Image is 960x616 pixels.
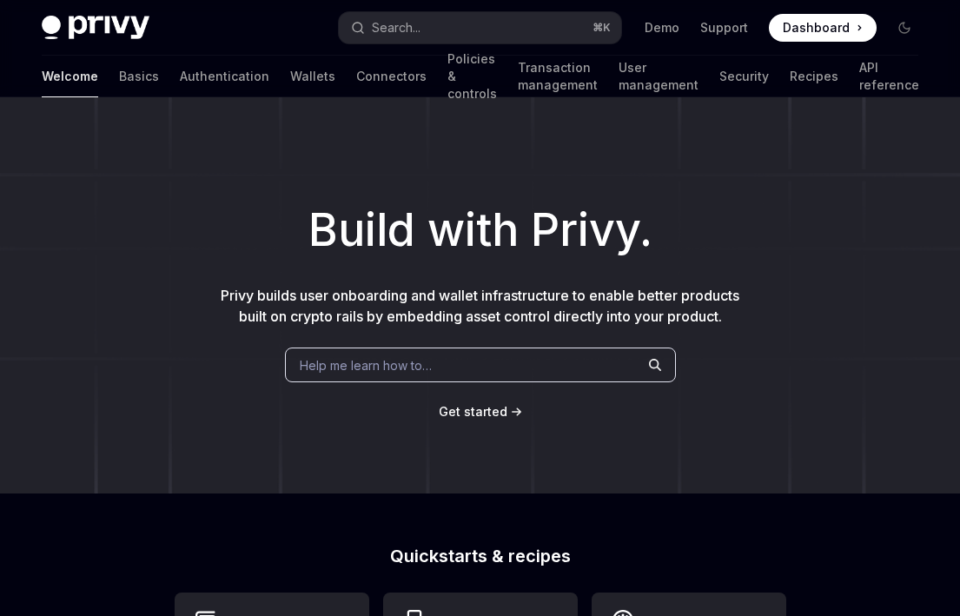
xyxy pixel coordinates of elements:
a: Recipes [790,56,838,97]
span: Help me learn how to… [300,356,432,374]
span: Privy builds user onboarding and wallet infrastructure to enable better products built on crypto ... [221,287,739,325]
h1: Build with Privy. [28,196,932,264]
a: Get started [439,403,507,421]
span: ⌘ K [593,21,611,35]
a: Wallets [290,56,335,97]
button: Search...⌘K [339,12,622,43]
img: dark logo [42,16,149,40]
span: Get started [439,404,507,419]
div: Search... [372,17,420,38]
a: Basics [119,56,159,97]
a: Demo [645,19,679,36]
a: Dashboard [769,14,877,42]
button: Toggle dark mode [890,14,918,42]
a: Welcome [42,56,98,97]
a: Connectors [356,56,427,97]
a: Support [700,19,748,36]
a: Transaction management [518,56,598,97]
h2: Quickstarts & recipes [175,547,786,565]
a: Security [719,56,769,97]
a: User management [619,56,698,97]
a: Authentication [180,56,269,97]
span: Dashboard [783,19,850,36]
a: API reference [859,56,919,97]
a: Policies & controls [447,56,497,97]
